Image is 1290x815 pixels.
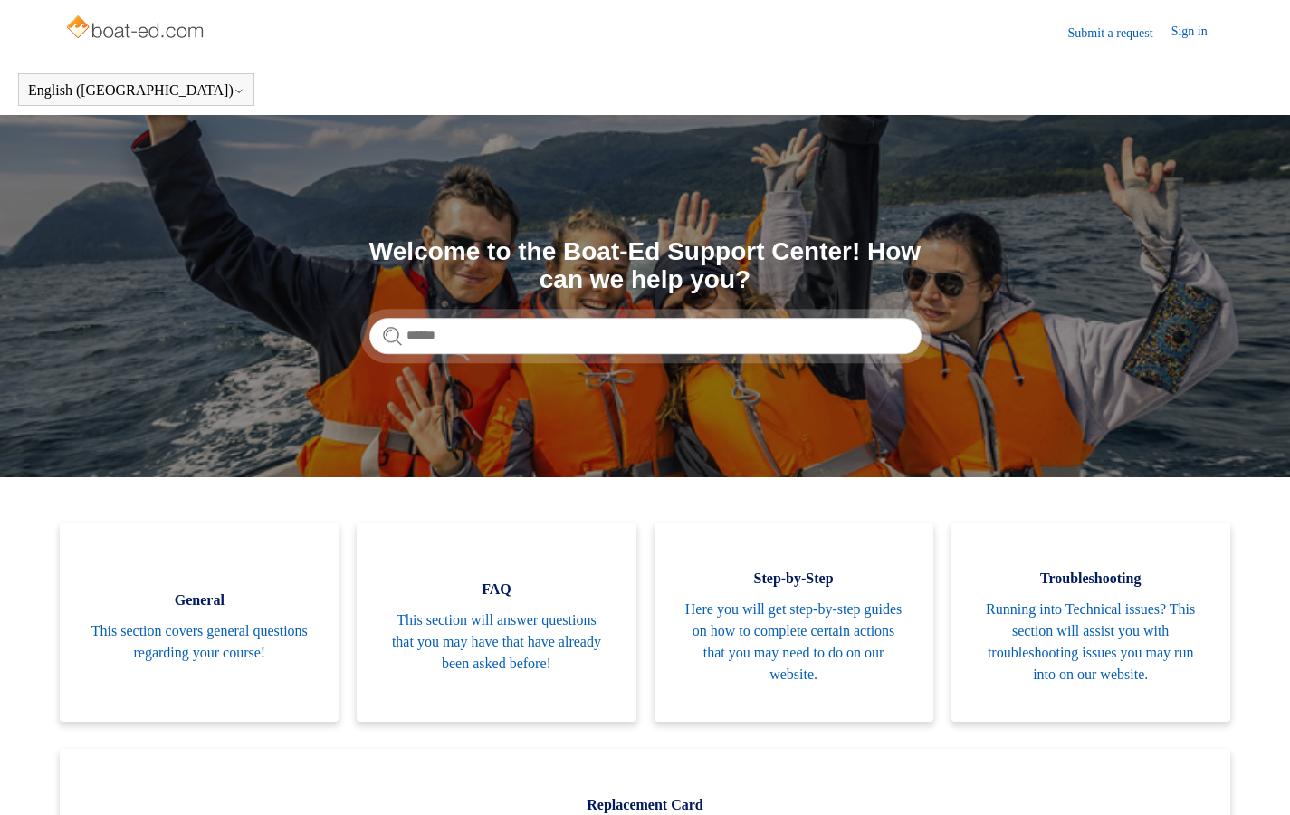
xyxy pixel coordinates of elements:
[1171,22,1226,43] a: Sign in
[28,82,244,99] button: English ([GEOGRAPHIC_DATA])
[1068,24,1171,43] a: Submit a request
[979,599,1203,686] span: Running into Technical issues? This section will assist you with troubleshooting issues you may r...
[369,318,922,354] input: Search
[369,238,922,294] h1: Welcome to the Boat-Ed Support Center! How can we help you?
[682,599,906,686] span: Here you will get step-by-step guides on how to complete certain actions that you may need to do ...
[60,523,339,722] a: General This section covers general questions regarding your course!
[655,523,933,722] a: Step-by-Step Here you will get step-by-step guides on how to complete certain actions that you ma...
[384,609,608,675] span: This section will answer questions that you may have that have already been asked before!
[1229,754,1276,801] div: Live chat
[979,568,1203,590] span: Troubleshooting
[682,568,906,590] span: Step-by-Step
[87,590,311,611] span: General
[384,579,608,600] span: FAQ
[951,523,1230,722] a: Troubleshooting Running into Technical issues? This section will assist you with troubleshooting ...
[87,620,311,664] span: This section covers general questions regarding your course!
[357,523,635,722] a: FAQ This section will answer questions that you may have that have already been asked before!
[64,11,208,47] img: Boat-Ed Help Center home page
